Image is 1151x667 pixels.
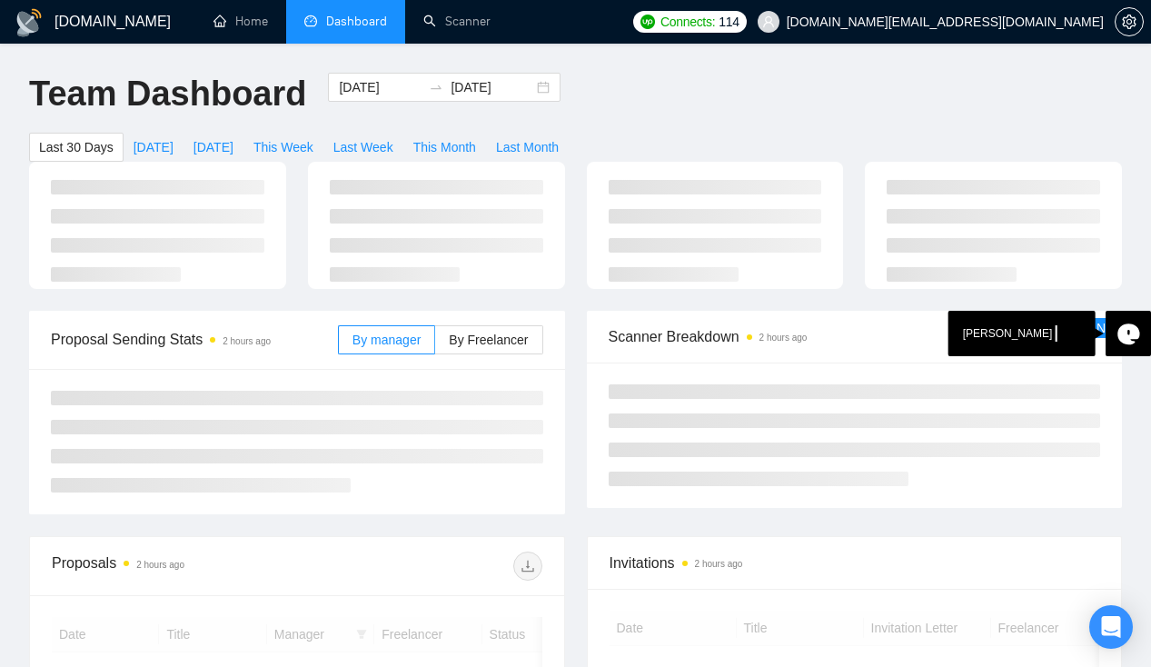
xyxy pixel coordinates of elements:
[52,552,297,581] div: Proposals
[1115,7,1144,36] button: setting
[640,15,655,29] img: upwork-logo.png
[15,8,44,37] img: logo
[136,560,184,570] time: 2 hours ago
[413,137,476,157] span: This Month
[1096,321,1122,335] span: New
[429,80,443,95] span: to
[449,333,528,347] span: By Freelancer
[429,80,443,95] span: swap-right
[243,133,323,162] button: This Week
[759,333,808,343] time: 2 hours ago
[29,73,306,115] h1: Team Dashboard
[496,137,559,157] span: Last Month
[423,14,491,29] a: searchScanner
[253,137,313,157] span: This Week
[762,15,775,28] span: user
[213,14,268,29] a: homeHome
[403,133,486,162] button: This Month
[51,328,338,351] span: Proposal Sending Stats
[184,133,243,162] button: [DATE]
[29,133,124,162] button: Last 30 Days
[695,559,743,569] time: 2 hours ago
[124,133,184,162] button: [DATE]
[323,133,403,162] button: Last Week
[304,15,317,27] span: dashboard
[339,77,422,97] input: Start date
[326,14,387,29] span: Dashboard
[352,333,421,347] span: By manager
[333,137,393,157] span: Last Week
[1115,15,1144,29] a: setting
[609,325,1101,348] span: Scanner Breakdown
[193,137,233,157] span: [DATE]
[134,137,174,157] span: [DATE]
[39,137,114,157] span: Last 30 Days
[486,133,569,162] button: Last Month
[451,77,533,97] input: End date
[610,552,1100,574] span: Invitations
[1089,605,1133,649] div: Open Intercom Messenger
[223,336,271,346] time: 2 hours ago
[1116,15,1143,29] span: setting
[719,12,739,32] span: 114
[660,12,715,32] span: Connects:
